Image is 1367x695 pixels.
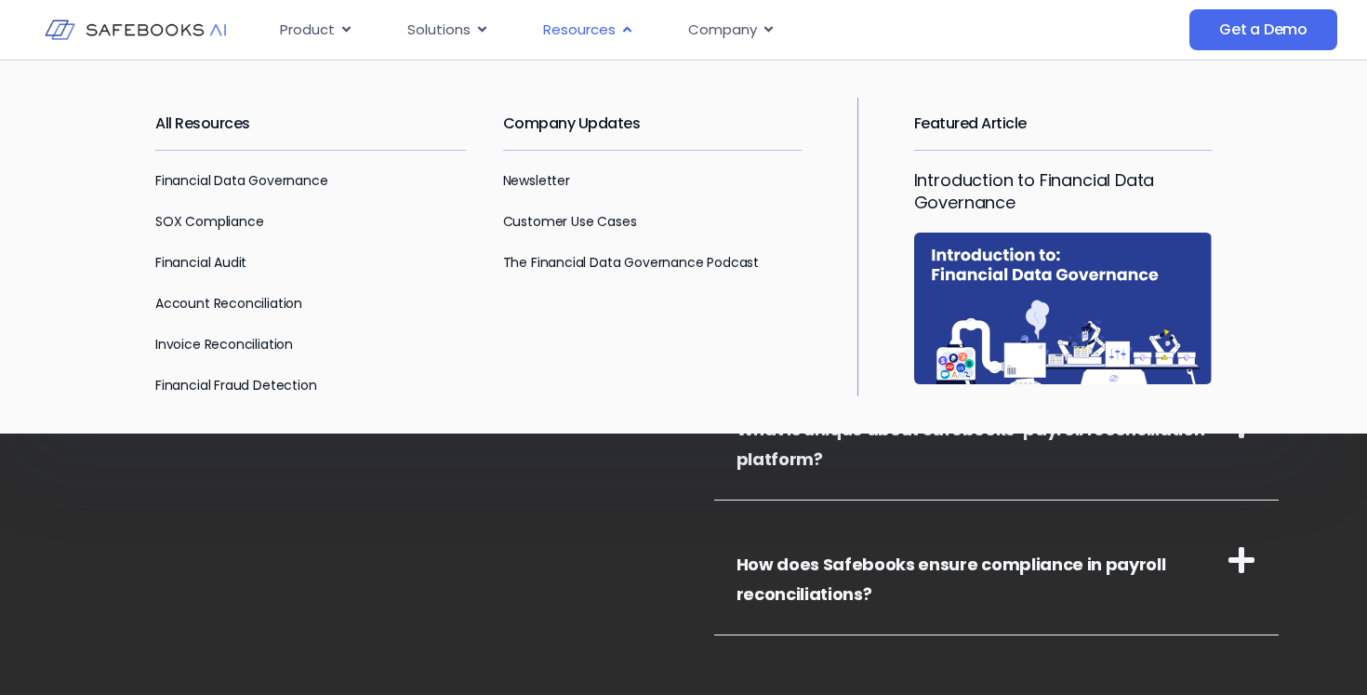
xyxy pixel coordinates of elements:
[914,98,1212,150] h2: Featured Article
[1219,20,1307,39] span: Get a Demo
[714,381,1280,501] h3: What is unique about Safebooks’ payroll reconciliation platform?
[265,12,1041,48] nav: Menu
[155,171,328,190] a: Financial Data Governance
[155,335,293,354] a: Invoice Reconciliation
[543,20,616,41] span: Resources
[737,553,1166,606] a: How does Safebooks ensure compliance in payroll reconciliations?
[503,171,570,190] a: Newsletter
[155,113,250,134] a: All Resources
[280,20,335,41] span: Product
[503,212,637,231] a: Customer Use Cases
[503,98,802,150] h2: Company Updates
[407,20,471,41] span: Solutions
[155,212,263,231] a: SOX Compliance
[503,253,759,272] a: The Financial Data Governance Podcast
[265,12,1041,48] div: Menu Toggle
[914,168,1155,214] a: Introduction to Financial Data Governance
[1189,9,1337,50] a: Get a Demo
[155,253,246,272] a: Financial Audit
[714,515,1280,635] h3: How does Safebooks ensure compliance in payroll reconciliations?
[155,294,302,313] a: Account Reconciliation
[688,20,757,41] span: Company
[155,376,317,394] a: Financial Fraud Detection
